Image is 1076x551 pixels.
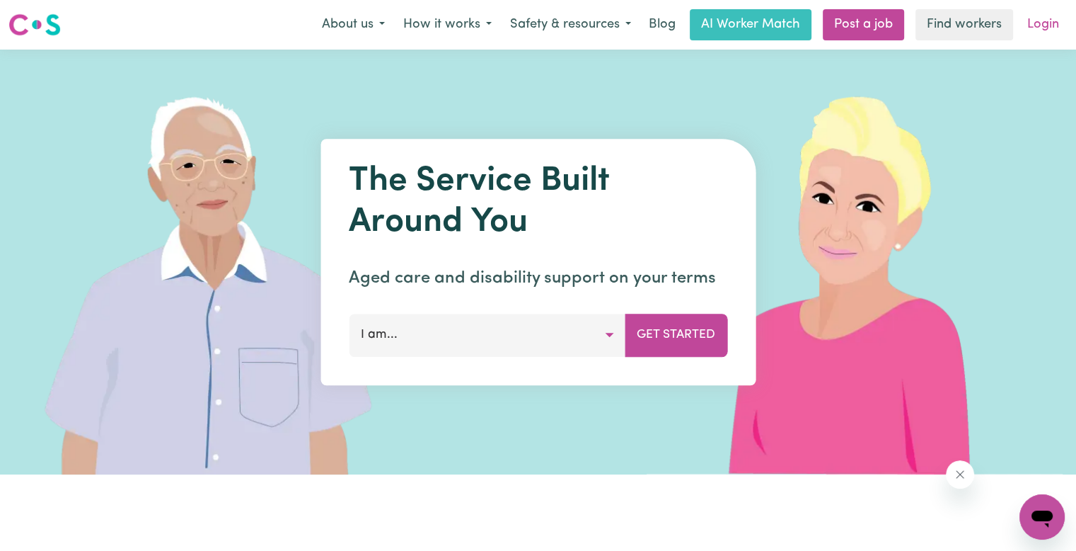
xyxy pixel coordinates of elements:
[640,9,684,40] a: Blog
[915,9,1013,40] a: Find workers
[8,12,61,38] img: Careseekers logo
[8,10,86,21] span: Need any help?
[690,9,811,40] a: AI Worker Match
[8,8,61,41] a: Careseekers logo
[946,460,974,489] iframe: Close message
[349,314,625,356] button: I am...
[394,10,501,40] button: How it works
[823,9,904,40] a: Post a job
[1019,9,1068,40] a: Login
[313,10,394,40] button: About us
[501,10,640,40] button: Safety & resources
[349,161,727,243] h1: The Service Built Around You
[625,314,727,356] button: Get Started
[1019,494,1065,540] iframe: Button to launch messaging window
[349,266,727,291] p: Aged care and disability support on your terms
